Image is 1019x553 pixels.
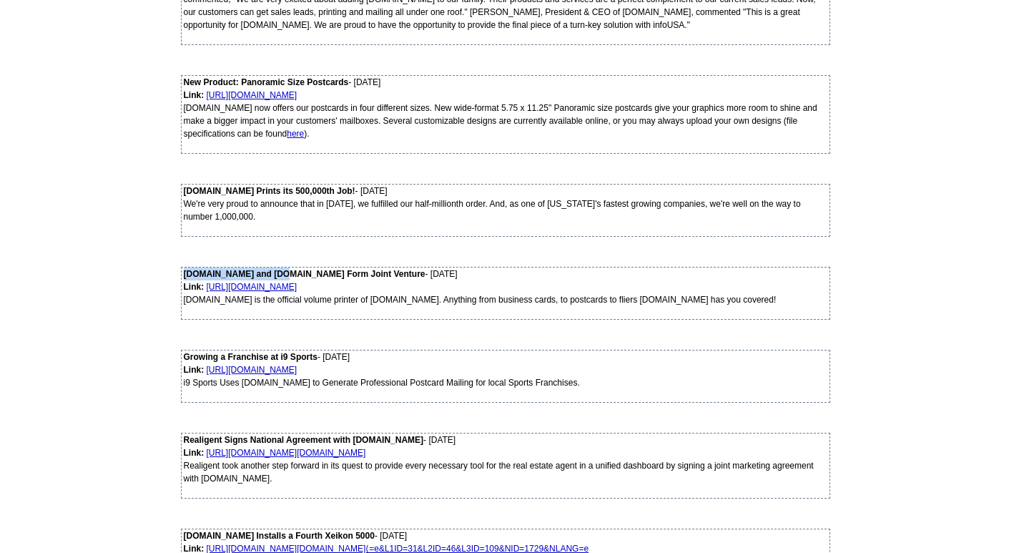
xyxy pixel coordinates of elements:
strong: [DOMAIN_NAME] Installs a Fourth Xeikon 5000 [184,531,375,541]
a: [URL][DOMAIN_NAME] [207,365,297,375]
div: - [DATE] [181,184,830,237]
div: We're very proud to announce that in [DATE], we fulfilled our half-millionth order. And, as one o... [184,197,827,236]
strong: Link: [184,448,205,458]
div: [DOMAIN_NAME] now offers our postcards in four different sizes. New wide-format 5.75 x 11.25" Pan... [184,89,827,153]
div: i9 Sports Uses [DOMAIN_NAME] to Generate Professional Postcard Mailing for local Sports Franchises. [184,363,827,402]
a: [URL][DOMAIN_NAME] [207,90,297,100]
div: - [DATE] [181,75,830,154]
strong: New Product: Panoramic Size Postcards [184,77,349,87]
strong: Realigent Signs National Agreement with [DOMAIN_NAME] [184,435,424,445]
strong: Link: [184,282,205,292]
a: here [287,129,304,139]
div: Realigent took another step forward in its quest to provide every necessary tool for the real est... [184,446,827,498]
div: - [DATE] [181,433,830,499]
a: [URL][DOMAIN_NAME] [207,282,297,292]
div: - [DATE] [181,267,830,320]
strong: [DOMAIN_NAME] and [DOMAIN_NAME] Form Joint Venture [184,269,425,279]
strong: Link: [184,90,205,100]
div: [DOMAIN_NAME] is the official volume printer of [DOMAIN_NAME]. Anything from business cards, to p... [184,280,827,319]
div: - [DATE] [181,350,830,403]
strong: [DOMAIN_NAME] Prints its 500,000th Job! [184,186,355,196]
strong: Growing a Franchise at i9 Sports [184,352,317,362]
a: [URL][DOMAIN_NAME][DOMAIN_NAME] [207,448,366,458]
strong: Link: [184,365,205,375]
